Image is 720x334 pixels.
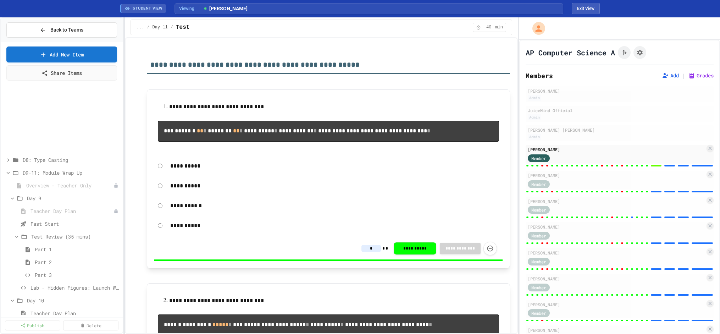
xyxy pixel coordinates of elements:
button: Exit student view [572,3,600,14]
h2: Members [526,71,553,81]
span: Part 1 [35,246,120,253]
span: Day 9 [27,195,120,202]
span: Viewing [179,5,199,12]
button: Click to see fork details [618,46,631,59]
span: 40 [483,24,494,30]
span: Part 2 [35,258,120,266]
iframe: chat widget [690,306,713,327]
div: [PERSON_NAME] [528,172,705,179]
span: Member [531,155,546,161]
div: Admin [528,134,541,140]
span: Day 11 [153,24,168,30]
a: Add New Item [6,46,117,62]
span: Test [176,23,189,32]
div: Admin [528,95,541,101]
span: Member [531,284,546,291]
div: [PERSON_NAME] [528,198,705,204]
div: JuiceMind Official [528,107,711,114]
span: Member [531,181,546,187]
button: Assignment Settings [633,46,646,59]
button: Grades [688,72,714,79]
a: Publish [5,321,60,330]
h1: AP Computer Science A [526,48,615,58]
span: Overview - Teacher Only [26,182,113,189]
div: Unpublished [113,209,118,214]
span: ... [137,24,144,30]
a: Delete [63,321,118,330]
a: Share Items [6,65,117,81]
div: Unpublished [113,183,118,188]
span: D8: Type Casting [23,156,120,164]
button: Back to Teams [6,22,117,38]
div: [PERSON_NAME] [528,301,705,308]
div: [PERSON_NAME] [528,327,705,333]
span: | [682,71,685,80]
span: min [495,24,503,30]
button: Force resubmission of student's answer (Admin only) [483,242,497,255]
div: [PERSON_NAME] [528,224,705,230]
span: Member [531,232,546,239]
div: [PERSON_NAME] [528,275,705,282]
iframe: chat widget [661,275,713,305]
span: Part 3 [35,271,120,279]
span: Lab - Hidden Figures: Launch Weight Calculator [31,284,120,291]
span: Back to Teams [50,26,83,34]
span: STUDENT VIEW [133,6,162,12]
span: Teacher Day Plan [31,207,113,215]
div: [PERSON_NAME] [528,250,705,256]
div: My Account [525,20,547,37]
span: Teacher Day Plan [31,310,120,317]
div: [PERSON_NAME] [528,146,705,153]
span: Member [531,310,546,316]
span: Test Review (35 mins) [31,233,120,240]
span: Member [531,207,546,213]
div: Admin [528,114,541,120]
span: Fast Start [31,220,120,228]
span: / [147,24,149,30]
div: [PERSON_NAME] [528,88,711,94]
span: [PERSON_NAME] [203,5,248,12]
span: Day 10 [27,297,120,304]
span: Member [531,258,546,265]
div: [PERSON_NAME] [PERSON_NAME] [528,127,711,133]
button: Add [662,72,679,79]
span: D9-11: Module Wrap Up [23,169,120,176]
span: / [171,24,173,30]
